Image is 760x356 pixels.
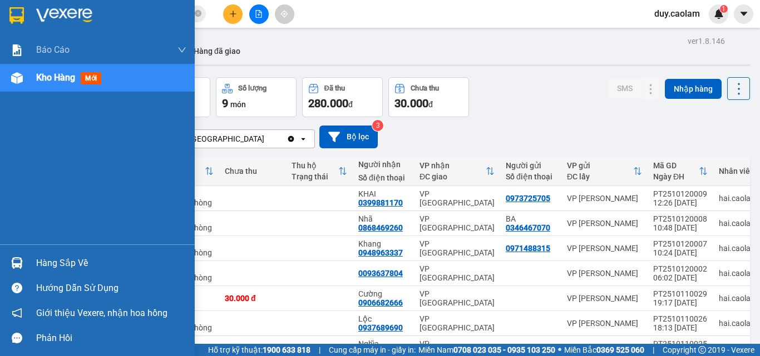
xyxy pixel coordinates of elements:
div: VP [GEOGRAPHIC_DATA] [420,189,495,207]
div: ĐC giao [420,172,486,181]
sup: 1 [720,5,728,13]
div: Cường [358,289,408,298]
div: VP [PERSON_NAME] [567,319,642,328]
span: notification [12,308,22,318]
img: solution-icon [11,44,23,56]
div: Trạng thái [292,172,338,181]
button: Nhập hàng [665,79,722,99]
span: message [12,333,22,343]
span: món [230,100,246,109]
div: Nhã [358,214,408,223]
div: Mã GD [653,161,699,170]
div: VP nhận [420,161,486,170]
button: Chưa thu30.000đ [388,77,469,117]
div: Hàng sắp về [36,255,186,272]
button: Hàng đã giao [185,38,249,64]
div: Số điện thoại [358,173,408,182]
div: 0906682666 [358,298,403,307]
span: 9 [222,97,228,110]
div: Đã thu [324,84,345,92]
svg: Clear value [287,134,295,143]
div: VP [GEOGRAPHIC_DATA] [420,214,495,232]
input: Selected VP Sài Gòn. [265,133,267,144]
div: ver 1.8.146 [688,35,725,47]
div: BA [506,214,556,223]
div: PT2510120009 [653,189,708,198]
div: VP [GEOGRAPHIC_DATA] [420,264,495,282]
span: 1 [722,5,726,13]
div: Người nhận [358,160,408,169]
div: VP gửi [567,161,633,170]
div: 0093637804 [358,269,403,278]
span: đ [428,100,433,109]
div: VP [GEOGRAPHIC_DATA] [420,289,495,307]
button: aim [275,4,294,24]
button: SMS [608,78,641,98]
span: down [177,46,186,54]
div: VP [PERSON_NAME] [567,344,642,353]
span: ⚪️ [558,348,561,352]
div: PT2510120008 [653,214,708,223]
th: Toggle SortBy [286,157,353,186]
div: 0346467070 [506,223,550,232]
div: PT2510120007 [653,239,708,248]
span: đ [348,100,353,109]
span: close-circle [195,9,201,19]
img: logo.jpg [121,14,147,41]
span: aim [280,10,288,18]
span: mới [81,72,101,84]
div: Số lượng [238,84,267,92]
span: close-circle [195,10,201,17]
div: VP [PERSON_NAME] [567,244,642,253]
span: Kho hàng [36,72,75,83]
img: warehouse-icon [11,72,23,84]
div: Nghĩa [358,339,408,348]
div: PT2510110025 [653,339,708,348]
div: VP [GEOGRAPHIC_DATA] [420,314,495,332]
div: VP [PERSON_NAME] [567,269,642,278]
span: 280.000 [308,97,348,110]
strong: 0369 525 060 [596,345,644,354]
div: VP [GEOGRAPHIC_DATA] [420,239,495,257]
div: Khang [358,239,408,248]
div: 19:17 [DATE] [653,298,708,307]
div: Hướng dẫn sử dụng [36,280,186,297]
div: 10:24 [DATE] [653,248,708,257]
div: 18:13 [DATE] [653,323,708,332]
div: KHAI [358,189,408,198]
div: PT2510110026 [653,314,708,323]
img: icon-new-feature [714,9,724,19]
span: Báo cáo [36,43,70,57]
span: duy.caolam [645,7,709,21]
img: warehouse-icon [11,257,23,269]
div: Người gửi [506,161,556,170]
div: 30.000 đ [225,294,280,303]
div: Lộc [358,314,408,323]
span: Miền Bắc [564,344,644,356]
strong: 1900 633 818 [263,345,310,354]
div: Thu hộ [292,161,338,170]
div: VP [PERSON_NAME] [567,294,642,303]
th: Toggle SortBy [648,157,713,186]
img: logo-vxr [9,7,24,24]
div: 0937689690 [358,323,403,332]
svg: open [299,134,308,143]
div: 0973725705 [506,194,550,203]
span: plus [229,10,237,18]
div: 0948963337 [358,248,403,257]
button: caret-down [734,4,753,24]
div: VP [PERSON_NAME] [567,219,642,228]
span: question-circle [12,283,22,293]
div: Chưa thu [411,84,439,92]
span: copyright [698,346,706,354]
span: | [653,344,654,356]
button: Đã thu280.000đ [302,77,383,117]
div: Ngày ĐH [653,172,699,181]
th: Toggle SortBy [414,157,500,186]
div: 0399881170 [358,198,403,207]
div: 10:48 [DATE] [653,223,708,232]
span: Giới thiệu Vexere, nhận hoa hồng [36,306,167,320]
span: Miền Nam [418,344,555,356]
th: Toggle SortBy [561,157,648,186]
button: plus [223,4,243,24]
